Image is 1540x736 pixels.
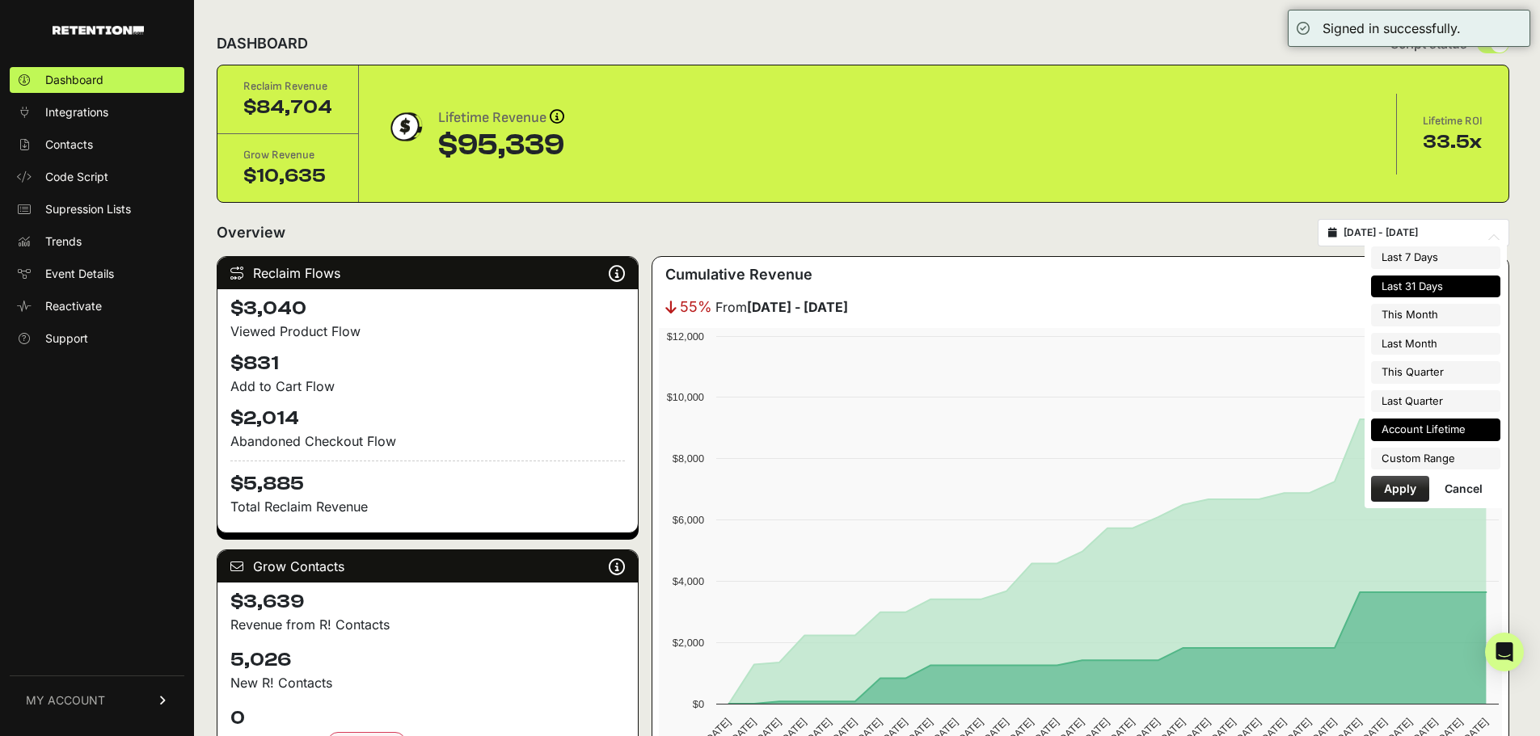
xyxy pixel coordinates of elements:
span: Integrations [45,104,108,120]
h2: Overview [217,221,285,244]
span: Dashboard [45,72,103,88]
span: Trends [45,233,82,250]
div: $84,704 [243,95,332,120]
a: Code Script [10,164,184,190]
text: $2,000 [673,637,704,649]
li: This Quarter [1371,361,1500,384]
img: Retention.com [53,26,144,35]
div: Reclaim Flows [217,257,638,289]
div: $10,635 [243,163,332,189]
span: Supression Lists [45,201,131,217]
li: Last 31 Days [1371,275,1500,298]
h4: $3,639 [230,589,625,615]
h4: $831 [230,351,625,376]
img: dollar-coin-05c43ed7efb7bc0c12610022525b4bbbb207c7efeef5aecc26f025e68dcafac9.png [385,107,425,147]
div: Reclaim Revenue [243,78,332,95]
div: Lifetime ROI [1423,113,1483,129]
p: Total Reclaim Revenue [230,497,625,516]
div: Open Intercom Messenger [1485,633,1524,671]
div: $95,339 [438,129,564,162]
div: Grow Revenue [243,147,332,163]
text: $0 [693,698,704,710]
li: Custom Range [1371,448,1500,470]
a: Reactivate [10,293,184,319]
div: Abandoned Checkout Flow [230,431,625,451]
a: Contacts [10,132,184,158]
div: Lifetime Revenue [438,107,564,129]
strong: [DATE] - [DATE] [747,299,848,315]
text: $10,000 [667,391,704,403]
a: MY ACCOUNT [10,675,184,725]
span: Reactivate [45,298,102,314]
h4: $5,885 [230,461,625,497]
span: From [715,297,848,317]
div: Signed in successfully. [1323,19,1461,38]
button: Apply [1371,476,1429,502]
text: $12,000 [667,330,704,343]
span: 55% [680,296,712,318]
div: 33.5x [1423,129,1483,155]
li: Account Lifetime [1371,418,1500,441]
h3: Cumulative Revenue [665,263,812,286]
span: Contacts [45,137,93,153]
span: MY ACCOUNT [26,692,105,709]
a: Integrations [10,99,184,125]
text: $4,000 [673,575,704,587]
div: Grow Contacts [217,550,638,582]
li: Last 7 Days [1371,246,1500,269]
p: New R! Contacts [230,673,625,692]
button: Cancel [1432,476,1496,502]
a: Trends [10,229,184,254]
h2: DASHBOARD [217,32,308,55]
a: Event Details [10,261,184,287]
li: This Month [1371,304,1500,326]
h4: $2,014 [230,406,625,431]
li: Last Quarter [1371,390,1500,413]
span: Code Script [45,169,108,185]
span: Event Details [45,266,114,282]
div: Viewed Product Flow [230,322,625,341]
p: Revenue from R! Contacts [230,615,625,634]
a: Dashboard [10,67,184,93]
li: Last Month [1371,333,1500,355]
a: Supression Lists [10,196,184,222]
div: Add to Cart Flow [230,376,625,396]
text: $8,000 [673,452,704,465]
a: Support [10,326,184,351]
h4: 0 [230,705,625,731]
h4: $3,040 [230,296,625,322]
text: $6,000 [673,514,704,526]
span: Support [45,330,88,347]
h4: 5,026 [230,647,625,673]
